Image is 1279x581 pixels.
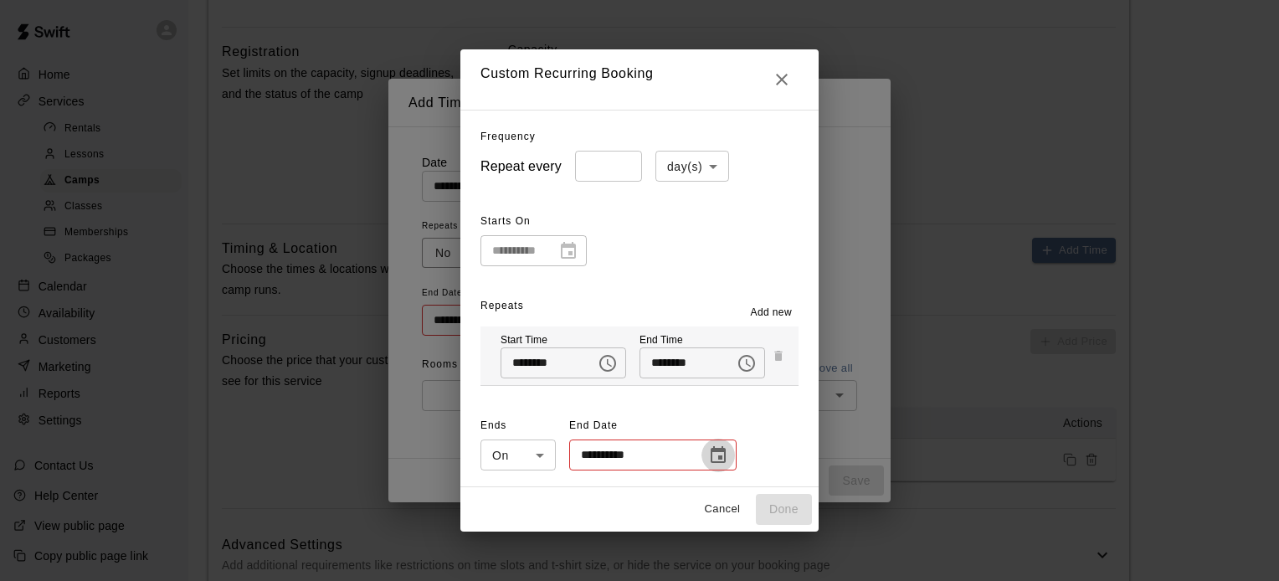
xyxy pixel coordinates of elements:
span: End Date [569,413,737,440]
span: Ends [480,413,556,440]
div: On [480,440,556,470]
button: Cancel [696,496,749,522]
h6: Repeat every [480,155,562,178]
div: day(s) [655,151,729,182]
button: Choose time, selected time is 5:00 PM [730,347,763,380]
button: Add new [744,300,799,326]
p: Start Time [501,333,626,347]
button: Choose date [701,439,735,472]
button: Close [765,63,799,96]
p: End Time [639,333,765,347]
span: Starts On [480,208,587,235]
span: Frequency [480,131,536,142]
span: Add new [751,305,793,321]
button: Choose time, selected time is 4:00 PM [591,347,624,380]
span: Repeats [480,300,524,311]
h2: Custom Recurring Booking [460,49,819,110]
